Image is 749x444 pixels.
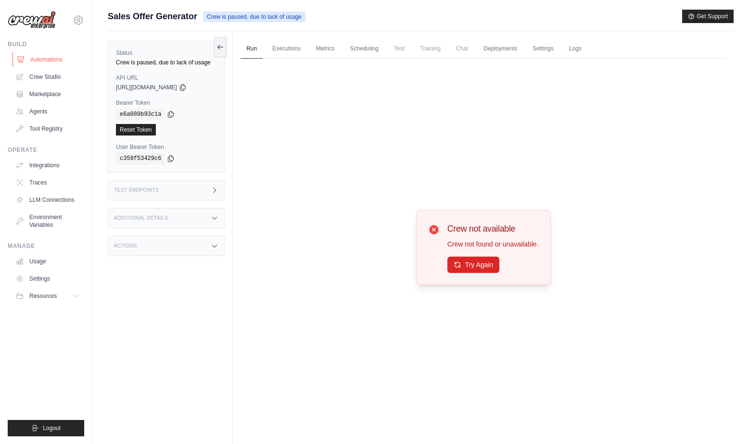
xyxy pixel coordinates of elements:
a: Logs [563,39,587,59]
a: Tool Registry [12,121,84,136]
button: Try Again [447,257,500,273]
a: Scheduling [344,39,384,59]
a: Deployments [478,39,523,59]
label: Bearer Token [116,99,216,107]
div: Crew is paused, due to lack of usage [116,59,216,66]
div: Build [8,40,84,48]
a: Agents [12,104,84,119]
div: Operate [8,146,84,154]
div: Manage [8,242,84,250]
h3: Actions [114,243,137,249]
span: Chat is not available until the deployment is complete [450,39,474,58]
a: Settings [12,271,84,286]
h3: Test Endpoints [114,187,159,193]
button: Logout [8,420,84,436]
a: LLM Connections [12,192,84,208]
img: Logo [8,11,56,29]
label: API URL [116,74,216,82]
iframe: Chat Widget [701,398,749,444]
span: Resources [29,292,57,300]
a: Executions [267,39,306,59]
h3: Additional Details [114,215,168,221]
span: Training is not available until the deployment is complete [414,39,446,58]
a: Metrics [310,39,341,59]
p: Crew not found or unavailable. [447,239,539,249]
code: c359f53429c6 [116,153,165,164]
button: Resources [12,288,84,304]
a: Run [241,39,263,59]
code: e6a080b93c1a [116,109,165,120]
a: Environment Variables [12,210,84,233]
span: [URL][DOMAIN_NAME] [116,84,177,91]
a: Reset Token [116,124,156,136]
span: Crew is paused, due to lack of usage [203,12,305,22]
a: Automations [13,52,85,67]
label: Status [116,49,216,57]
a: Marketplace [12,86,84,102]
a: Usage [12,254,84,269]
span: Test [388,39,410,58]
button: Get Support [682,10,734,23]
h3: Crew not available [447,222,539,235]
span: Logout [43,424,61,432]
a: Crew Studio [12,69,84,85]
span: Sales Offer Generator [108,10,197,23]
a: Traces [12,175,84,190]
a: Integrations [12,158,84,173]
label: User Bearer Token [116,143,216,151]
a: Settings [527,39,559,59]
